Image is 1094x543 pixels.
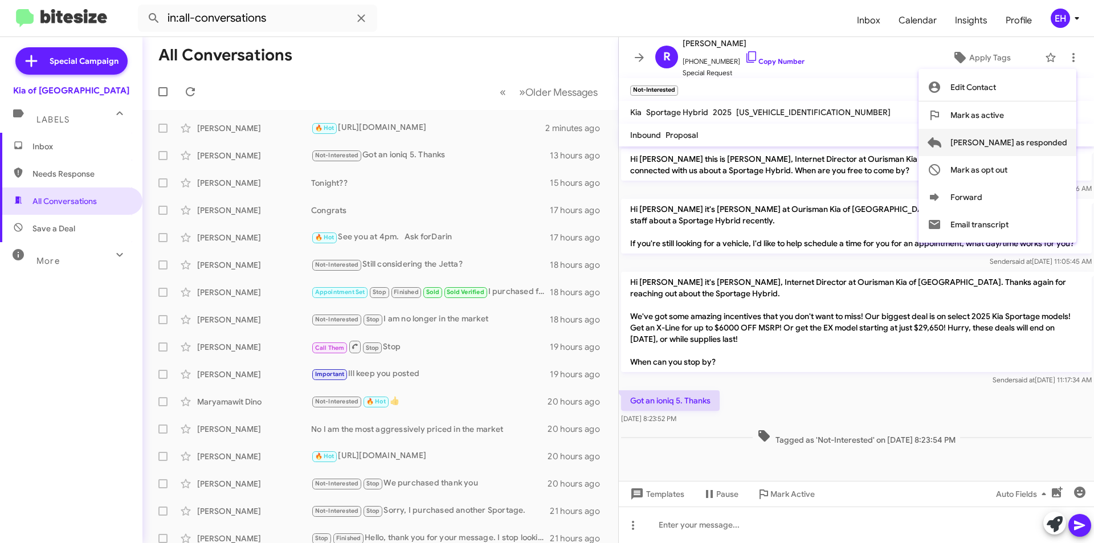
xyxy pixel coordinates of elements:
span: Edit Contact [950,74,996,101]
span: Mark as active [950,101,1004,129]
button: Forward [919,183,1076,211]
button: Email transcript [919,211,1076,238]
span: [PERSON_NAME] as responded [950,129,1067,156]
span: Mark as opt out [950,156,1007,183]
